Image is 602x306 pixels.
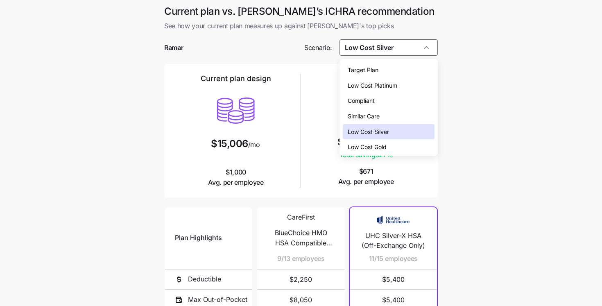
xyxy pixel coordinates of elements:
span: CareFirst [287,212,315,222]
span: Target Plan [348,66,378,75]
span: Compliant [348,96,375,105]
span: $671 [338,166,394,187]
span: 9/13 employees [277,254,325,264]
span: Low Cost Silver [348,127,389,136]
span: $5,400 [360,270,427,289]
span: Avg. per employee [208,177,264,188]
img: Carrier [377,212,410,228]
span: Plan Highlights [175,233,222,243]
span: /mo [248,141,260,148]
span: Deductible [188,274,221,284]
span: Max Out-of-Pocket [188,295,247,305]
span: Total savings 27 % [337,150,395,160]
span: $10,920 [337,137,375,147]
span: Low Cost Gold [348,143,387,152]
span: $2,250 [267,270,335,289]
span: Ramar [164,43,183,53]
span: UHC Silver-X HSA (Off-Exchange Only) [360,231,427,251]
span: Low Cost Platinum [348,81,397,90]
h2: Current plan design [201,74,271,84]
span: Avg. per employee [338,177,394,187]
span: $15,006 [211,139,248,149]
span: Scenario: [304,43,332,53]
span: See how your current plan measures up against [PERSON_NAME]'s top picks [164,21,438,31]
h1: Current plan vs. [PERSON_NAME]’s ICHRA recommendation [164,5,438,18]
span: Similar Care [348,112,380,121]
span: $1,000 [208,167,264,188]
span: BlueChoice HMO HSA Compatible Silver Plan - $2,250 Ded, PPACA Prescription Integrated Drug [267,228,335,248]
span: 11/15 employees [369,254,418,264]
